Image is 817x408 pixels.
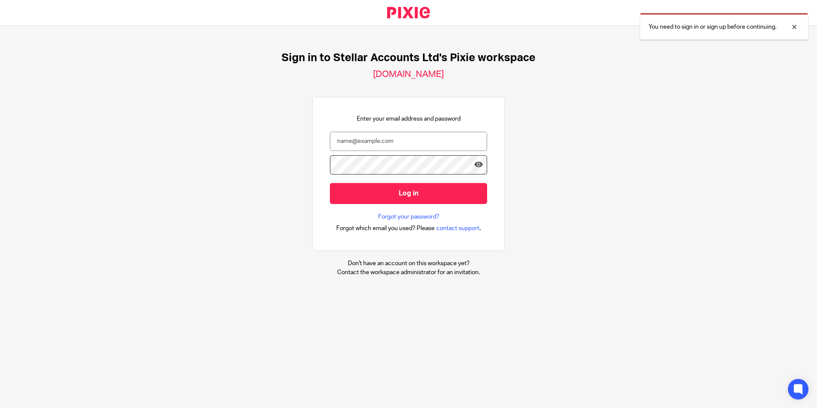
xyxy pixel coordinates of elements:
[336,223,481,233] div: .
[337,268,480,277] p: Contact the workspace administrator for an invitation.
[373,69,444,80] h2: [DOMAIN_NAME]
[378,213,439,221] a: Forgot your password?
[337,259,480,268] p: Don't have an account on this workspace yet?
[336,224,435,233] span: Forgot which email you used? Please
[436,224,479,233] span: contact support
[330,183,487,204] input: Log in
[282,51,535,65] h1: Sign in to Stellar Accounts Ltd's Pixie workspace
[330,132,487,151] input: name@example.com
[357,115,461,123] p: Enter your email address and password
[649,23,776,31] p: You need to sign in or sign up before continuing.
